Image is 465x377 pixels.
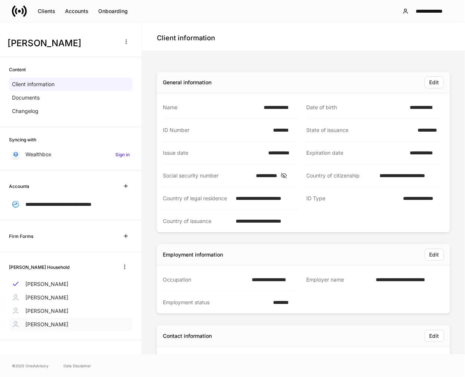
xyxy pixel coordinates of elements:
div: Clients [38,9,55,14]
h6: Content [9,66,26,73]
div: Employment information [163,251,223,258]
div: State of issuance [307,126,413,134]
a: WealthboxSign in [9,148,133,161]
p: [PERSON_NAME] [25,307,68,315]
h6: [PERSON_NAME] Household [9,264,69,271]
p: Client information [12,81,55,88]
button: Onboarding [93,5,133,17]
div: Contact information [163,332,212,340]
p: Documents [12,94,40,101]
a: Data Disclaimer [63,363,91,369]
button: Edit [425,330,444,342]
div: Social security number [163,172,251,179]
a: [PERSON_NAME] [9,291,133,304]
h4: Client information [157,34,215,43]
div: Accounts [65,9,89,14]
button: Edit [425,249,444,261]
h6: Accounts [9,183,29,190]
div: Employment status [163,299,269,306]
div: Country of issuance [163,217,232,225]
p: [PERSON_NAME] [25,280,68,288]
a: Changelog [9,104,133,118]
button: Edit [425,76,444,88]
p: Changelog [12,107,38,115]
div: Expiration date [307,149,406,157]
button: Accounts [60,5,93,17]
div: ID Type [307,195,399,202]
div: Edit [430,333,439,339]
div: Occupation [163,276,248,283]
div: Onboarding [98,9,128,14]
button: Clients [33,5,60,17]
a: [PERSON_NAME] [9,304,133,318]
div: Country of citizenship [307,172,375,179]
a: [PERSON_NAME] [9,277,133,291]
div: Date of birth [307,104,406,111]
h3: [PERSON_NAME] [7,37,115,49]
h6: Firm Forms [9,233,33,240]
div: Edit [430,252,439,257]
div: Name [163,104,259,111]
a: Client information [9,78,133,91]
div: General information [163,79,211,86]
p: Wealthbox [25,151,52,158]
div: Issue date [163,149,264,157]
h6: Sign in [115,151,130,158]
h6: Syncing with [9,136,36,143]
a: Documents [9,91,133,104]
div: ID Number [163,126,269,134]
div: Edit [430,80,439,85]
div: Country of legal residence [163,195,232,202]
p: [PERSON_NAME] [25,294,68,301]
a: [PERSON_NAME] [9,318,133,331]
div: Employer name [307,276,371,284]
p: [PERSON_NAME] [25,321,68,328]
span: © 2025 OneAdvisory [12,363,49,369]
